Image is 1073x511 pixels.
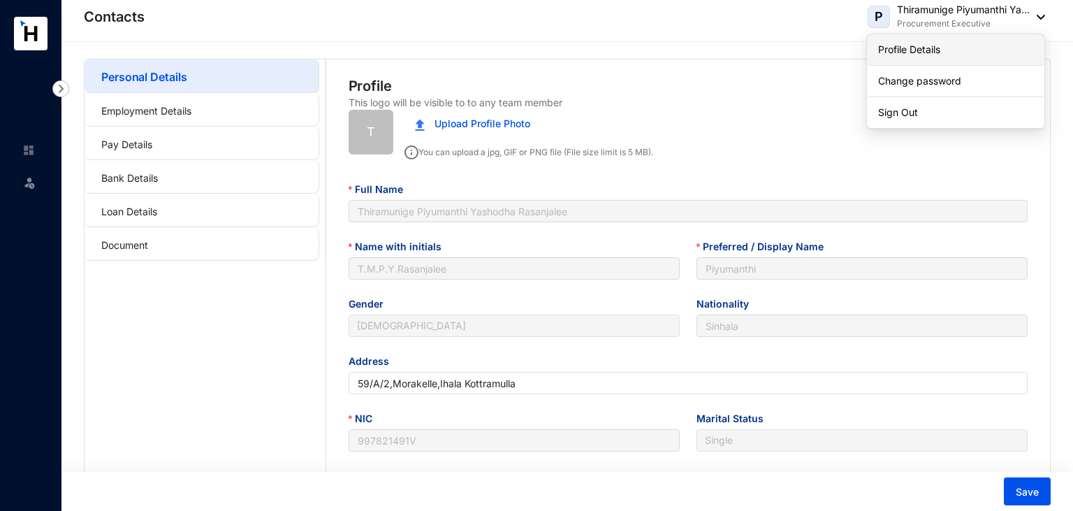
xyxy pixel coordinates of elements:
[1016,485,1039,499] span: Save
[696,315,1028,337] input: Nationality
[349,411,382,426] label: NIC
[349,239,451,254] label: Name with initials
[349,468,418,484] label: Date of Birth
[696,239,833,254] label: Preferred / Display Name
[404,110,541,138] button: Upload Profile Photo
[11,136,45,164] li: Home
[349,257,680,280] input: Name with initials
[101,138,152,150] a: Pay Details
[705,430,1019,451] span: Single
[22,144,35,157] img: home-unselected.a29eae3204392db15eaf.svg
[349,429,680,452] input: NIC
[875,10,883,23] span: P
[101,70,187,84] a: Personal Details
[897,17,1030,31] p: Procurement Executive
[696,411,773,426] label: Marital Status
[1004,477,1051,505] button: Save
[404,145,418,159] img: info.ad751165ce926853d1d36026adaaebbf.svg
[696,257,1028,280] input: Preferred / Display Name
[349,372,1028,394] input: Address
[349,354,399,369] label: Address
[101,206,157,217] a: Loan Details
[101,239,148,251] a: Document
[84,7,145,27] p: Contacts
[22,175,36,189] img: leave-unselected.2934df6273408c3f84d9.svg
[101,172,158,184] a: Bank Details
[101,105,191,117] a: Employment Details
[52,80,69,97] img: nav-icon-right.af6afadce00d159da59955279c43614e.svg
[404,141,653,159] p: You can upload a jpg, GIF or PNG file (File size limit is 5 MB).
[349,182,413,197] label: Full Name
[349,96,562,110] p: This logo will be visible to to any team member
[696,296,759,312] label: Nationality
[897,3,1030,17] p: Thiramunige Piyumanthi Ya...
[435,116,530,131] span: Upload Profile Photo
[1030,15,1045,20] img: dropdown-black.8e83cc76930a90b1a4fdb6d089b7bf3a.svg
[415,119,425,131] img: upload.c0f81fc875f389a06f631e1c6d8834da.svg
[349,296,393,312] label: Gender
[367,122,375,142] span: T
[357,315,671,336] span: Female
[349,200,1028,222] input: Full Name
[349,76,393,96] p: Profile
